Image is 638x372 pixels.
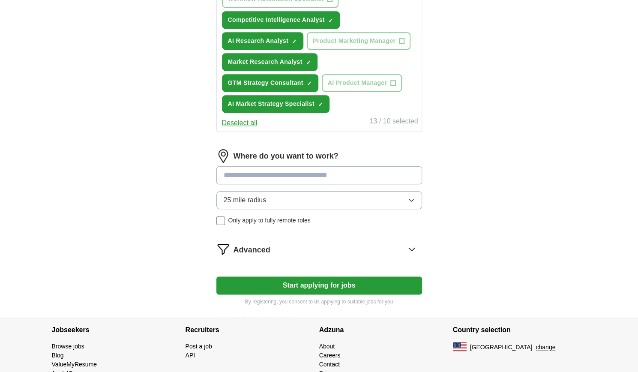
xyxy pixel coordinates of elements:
[370,116,418,128] div: 13 / 10 selected
[186,343,212,350] a: Post a job
[307,80,312,87] span: ✓
[216,276,422,294] button: Start applying for jobs
[228,78,303,87] span: GTM Strategy Consultant
[228,15,325,24] span: Competitive Intelligence Analyst
[186,352,195,359] a: API
[228,99,315,108] span: AI Market Strategy Specialist
[222,11,340,29] button: Competitive Intelligence Analyst✓
[224,195,267,205] span: 25 mile radius
[222,32,304,50] button: AI Research Analyst✓
[216,242,230,256] img: filter
[52,343,84,350] a: Browse jobs
[216,298,422,306] p: By registering, you consent to us applying to suitable jobs for you
[52,361,97,368] a: ValueMyResume
[234,150,338,162] label: Where do you want to work?
[216,216,225,225] input: Only apply to fully remote roles
[228,36,289,45] span: AI Research Analyst
[328,78,387,87] span: AI Product Manager
[322,74,402,92] button: AI Product Manager
[222,118,258,128] button: Deselect all
[52,352,64,359] a: Blog
[313,36,395,45] span: Product Marketing Manager
[222,95,329,113] button: AI Market Strategy Specialist✓
[228,216,311,225] span: Only apply to fully remote roles
[216,149,230,163] img: location.png
[234,244,270,256] span: Advanced
[328,17,333,24] span: ✓
[307,32,410,50] button: Product Marketing Manager
[536,343,555,352] button: change
[453,318,587,342] h4: Country selection
[453,342,467,352] img: US flag
[222,53,318,71] button: Market Research Analyst✓
[319,352,341,359] a: Careers
[319,361,340,368] a: Contact
[216,191,422,209] button: 25 mile radius
[318,101,323,108] span: ✓
[292,38,297,45] span: ✓
[228,57,303,66] span: Market Research Analyst
[470,343,533,352] span: [GEOGRAPHIC_DATA]
[319,343,335,350] a: About
[306,59,311,66] span: ✓
[222,74,318,92] button: GTM Strategy Consultant✓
